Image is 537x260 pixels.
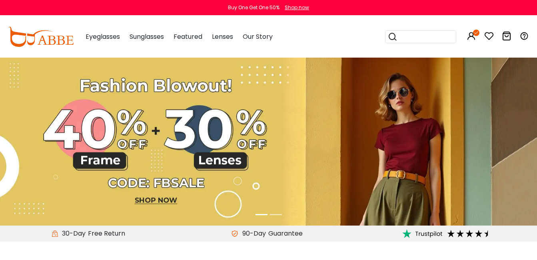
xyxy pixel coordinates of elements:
span: Lenses [212,32,233,41]
div: Buy One Get One 50% [228,4,279,11]
div: Free Return [86,229,128,238]
span: Eyeglasses [86,32,120,41]
img: abbeglasses.com [8,27,74,47]
div: Shop now [285,4,309,11]
a: Shop now [281,4,309,11]
span: Our Story [243,32,273,41]
span: Sunglasses [130,32,164,41]
div: Guarantee [266,229,305,238]
span: 90-Day [238,229,266,238]
span: 30-Day [58,229,86,238]
span: Featured [174,32,202,41]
